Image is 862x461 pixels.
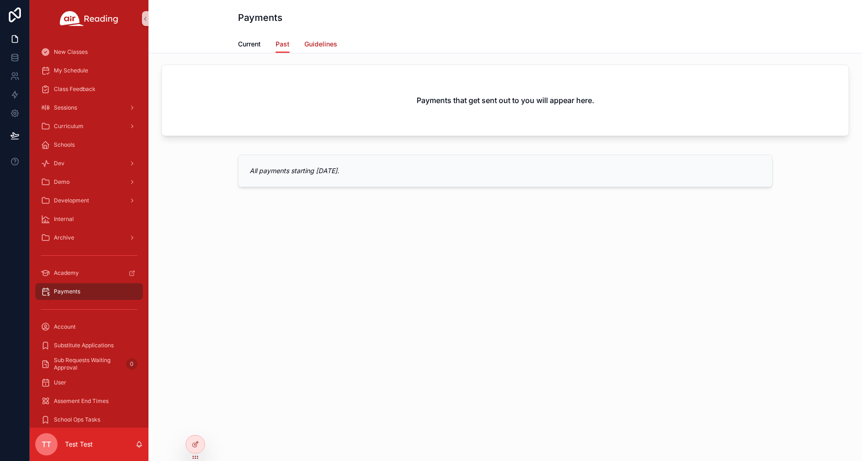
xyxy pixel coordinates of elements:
[54,234,74,241] span: Archive
[54,397,109,405] span: Assement End Times
[65,440,93,449] p: Test Test
[35,374,143,391] a: User
[238,36,261,54] a: Current
[250,167,339,175] em: All payments starting [DATE].
[126,358,137,370] div: 0
[54,85,96,93] span: Class Feedback
[54,48,88,56] span: New Classes
[35,356,143,372] a: Sub Requests Waiting Approval0
[35,118,143,135] a: Curriculum
[35,99,143,116] a: Sessions
[42,439,51,450] span: TT
[54,379,66,386] span: User
[304,39,337,49] span: Guidelines
[54,197,89,204] span: Development
[54,215,74,223] span: Internal
[35,155,143,172] a: Dev
[60,11,118,26] img: App logo
[276,36,289,53] a: Past
[238,11,283,24] h1: Payments
[35,283,143,300] a: Payments
[35,318,143,335] a: Account
[54,288,80,295] span: Payments
[54,160,64,167] span: Dev
[54,269,79,277] span: Academy
[35,211,143,227] a: Internal
[35,265,143,281] a: Academy
[54,67,88,74] span: My Schedule
[304,36,337,54] a: Guidelines
[417,95,594,106] h2: Payments that get sent out to you will appear here.
[54,357,122,371] span: Sub Requests Waiting Approval
[35,174,143,190] a: Demo
[35,411,143,428] a: School Ops Tasks
[54,416,100,423] span: School Ops Tasks
[54,141,75,149] span: Schools
[35,62,143,79] a: My Schedule
[35,136,143,153] a: Schools
[238,39,261,49] span: Current
[54,323,76,331] span: Account
[35,44,143,60] a: New Classes
[30,37,148,428] div: scrollable content
[35,337,143,354] a: Substitute Applications
[54,123,84,130] span: Curriculum
[35,81,143,97] a: Class Feedback
[54,342,114,349] span: Substitute Applications
[35,393,143,409] a: Assement End Times
[276,39,289,49] span: Past
[35,229,143,246] a: Archive
[54,178,70,186] span: Demo
[54,104,77,111] span: Sessions
[35,192,143,209] a: Development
